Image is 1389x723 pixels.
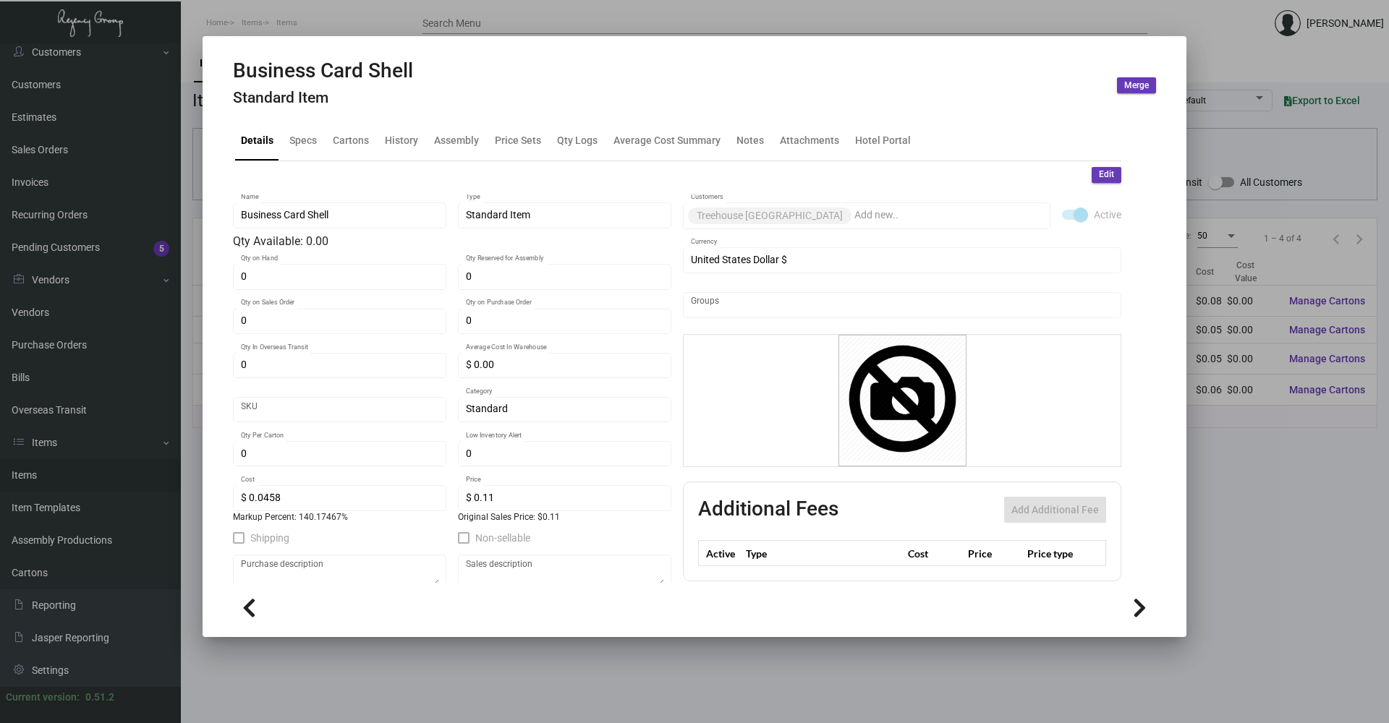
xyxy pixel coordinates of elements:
[85,690,114,705] div: 0.51.2
[434,133,479,148] div: Assembly
[475,529,530,547] span: Non-sellable
[780,133,839,148] div: Attachments
[904,541,964,566] th: Cost
[742,541,904,566] th: Type
[1092,167,1121,183] button: Edit
[1004,497,1106,523] button: Add Additional Fee
[691,299,1114,311] input: Add new..
[854,210,1043,221] input: Add new..
[964,541,1024,566] th: Price
[233,233,671,250] div: Qty Available: 0.00
[698,497,838,523] h2: Additional Fees
[1094,206,1121,223] span: Active
[333,133,369,148] div: Cartons
[233,59,413,83] h2: Business Card Shell
[1011,504,1099,515] span: Add Additional Fee
[1099,168,1114,181] span: Edit
[6,690,80,705] div: Current version:
[1117,77,1156,93] button: Merge
[495,133,541,148] div: Price Sets
[1024,541,1089,566] th: Price type
[233,89,413,107] h4: Standard Item
[241,133,273,148] div: Details
[855,133,911,148] div: Hotel Portal
[1124,80,1149,92] span: Merge
[557,133,598,148] div: Qty Logs
[289,133,317,148] div: Specs
[250,529,289,547] span: Shipping
[613,133,721,148] div: Average Cost Summary
[736,133,764,148] div: Notes
[688,208,851,224] mat-chip: Treehouse [GEOGRAPHIC_DATA]
[699,541,743,566] th: Active
[385,133,418,148] div: History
